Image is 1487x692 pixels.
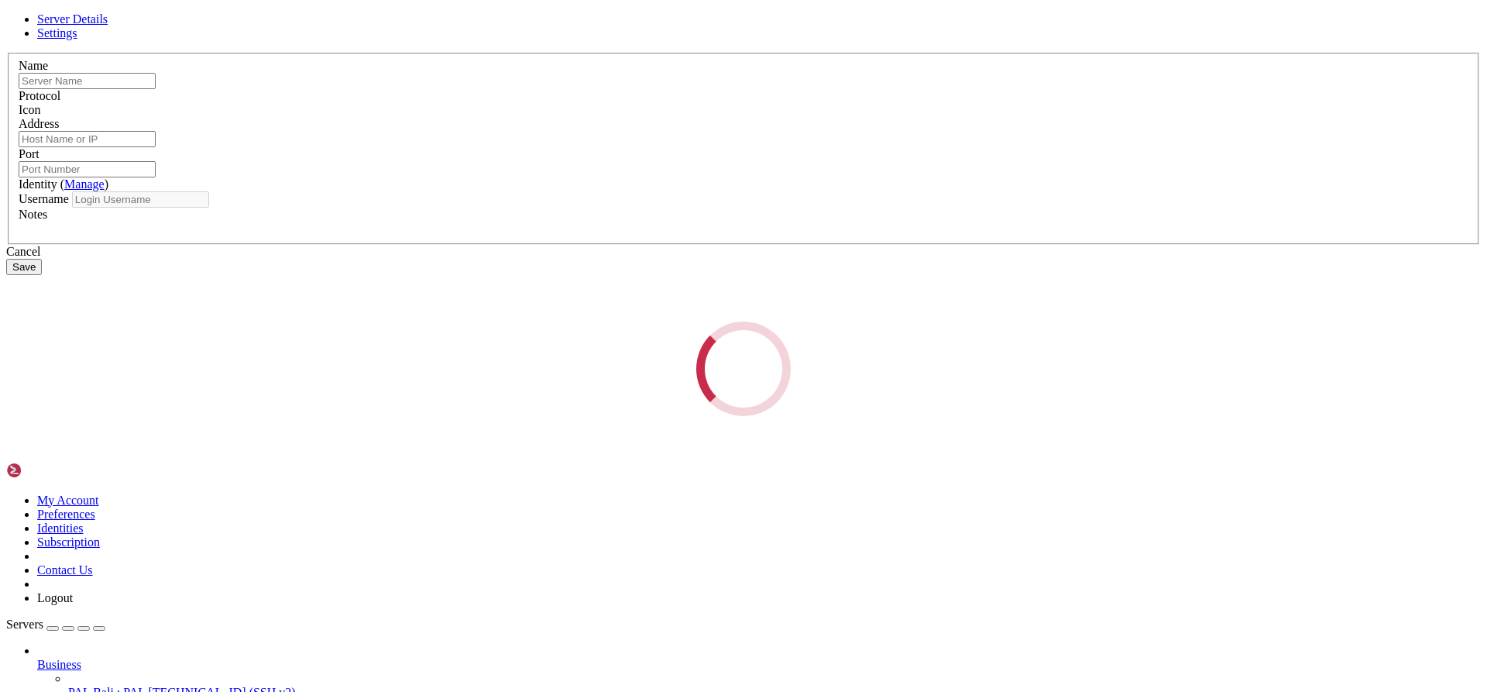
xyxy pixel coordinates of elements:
[37,535,100,549] a: Subscription
[37,26,77,40] a: Settings
[19,208,47,221] label: Notes
[72,191,209,208] input: Login Username
[6,259,42,275] button: Save
[64,177,105,191] a: Manage
[19,177,108,191] label: Identity
[37,591,73,604] a: Logout
[37,12,108,26] a: Server Details
[19,73,156,89] input: Server Name
[37,563,93,577] a: Contact Us
[19,161,156,177] input: Port Number
[37,658,81,671] span: Business
[37,508,95,521] a: Preferences
[37,494,99,507] a: My Account
[19,192,69,205] label: Username
[19,147,39,160] label: Port
[6,618,43,631] span: Servers
[6,245,1481,259] div: Cancel
[60,177,108,191] span: ( )
[6,463,95,478] img: Shellngn
[37,658,1481,672] a: Business
[37,522,84,535] a: Identities
[19,103,40,116] label: Icon
[19,117,59,130] label: Address
[19,89,60,102] label: Protocol
[685,310,802,427] div: Loading...
[6,618,105,631] a: Servers
[19,131,156,147] input: Host Name or IP
[19,59,48,72] label: Name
